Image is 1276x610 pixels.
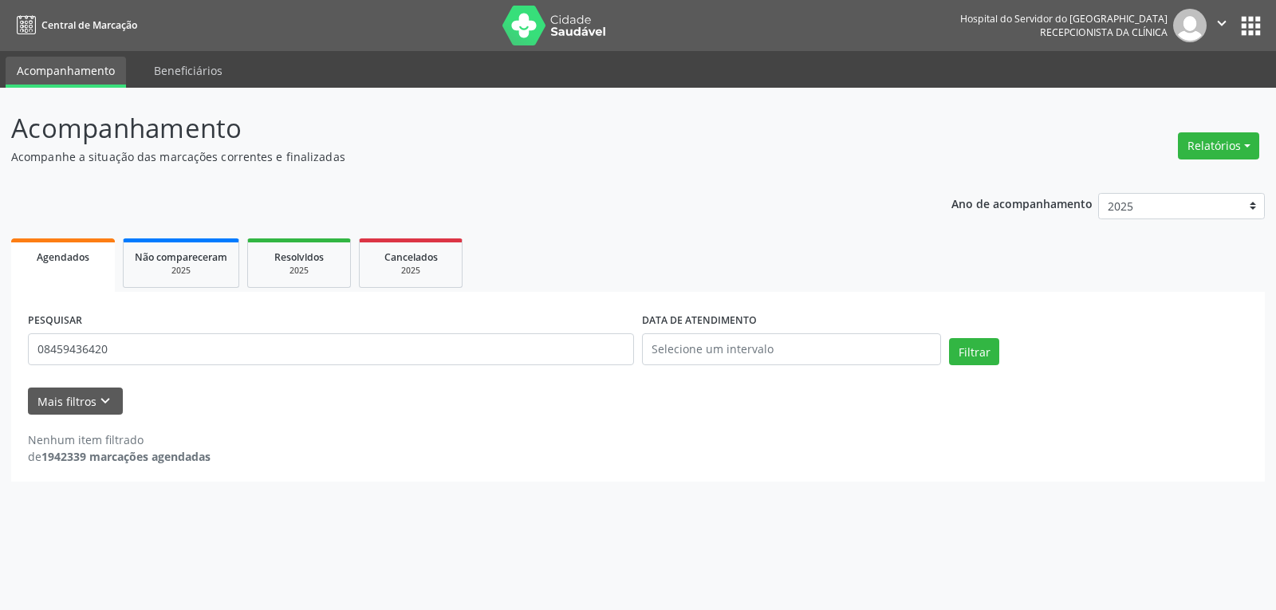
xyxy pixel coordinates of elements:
[642,309,757,333] label: DATA DE ATENDIMENTO
[11,12,137,38] a: Central de Marcação
[28,448,211,465] div: de
[1173,9,1207,42] img: img
[371,265,451,277] div: 2025
[11,108,888,148] p: Acompanhamento
[1213,14,1231,32] i: 
[135,265,227,277] div: 2025
[28,388,123,415] button: Mais filtroskeyboard_arrow_down
[37,250,89,264] span: Agendados
[28,309,82,333] label: PESQUISAR
[949,338,999,365] button: Filtrar
[135,250,227,264] span: Não compareceram
[259,265,339,277] div: 2025
[41,449,211,464] strong: 1942339 marcações agendadas
[1237,12,1265,40] button: apps
[384,250,438,264] span: Cancelados
[28,333,634,365] input: Nome, código do beneficiário ou CPF
[6,57,126,88] a: Acompanhamento
[96,392,114,410] i: keyboard_arrow_down
[41,18,137,32] span: Central de Marcação
[1207,9,1237,42] button: 
[28,431,211,448] div: Nenhum item filtrado
[143,57,234,85] a: Beneficiários
[960,12,1168,26] div: Hospital do Servidor do [GEOGRAPHIC_DATA]
[951,193,1093,213] p: Ano de acompanhamento
[1040,26,1168,39] span: Recepcionista da clínica
[11,148,888,165] p: Acompanhe a situação das marcações correntes e finalizadas
[274,250,324,264] span: Resolvidos
[1178,132,1259,159] button: Relatórios
[642,333,941,365] input: Selecione um intervalo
